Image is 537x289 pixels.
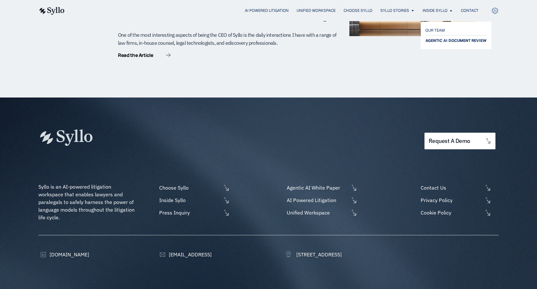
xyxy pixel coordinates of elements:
a: Agentic AI White Paper [285,184,357,191]
span: Read the Article [118,53,153,58]
span: Syllo is an AI-powered litigation workspace that enables lawyers and paralegals to safely harness... [38,184,136,221]
a: Read the Article [118,53,171,59]
span: Press Inquiry [158,209,222,216]
span: Agentic AI White Paper [285,184,349,191]
a: Choose Syllo [344,8,372,13]
a: Inside Syllo [423,8,447,13]
img: syllo [38,7,65,15]
span: OUR TEAM [425,27,445,34]
span: [STREET_ADDRESS] [295,251,342,258]
div: Menu Toggle [77,8,479,14]
span: Inside Syllo [158,196,222,204]
a: Syllo Stories [380,8,409,13]
a: [EMAIL_ADDRESS] [158,251,212,258]
span: Choose Syllo [158,184,222,191]
nav: Menu [77,8,479,14]
a: AI Powered Litigation [285,196,357,204]
a: Contact Us [419,184,499,191]
span: Unified Workspace [285,209,349,216]
span: [EMAIL_ADDRESS] [167,251,212,258]
a: [DOMAIN_NAME] [38,251,89,258]
a: Unified Workspace [285,209,357,216]
a: Cookie Policy [419,209,499,216]
a: AGENTIC AI DOCUMENT REVIEW [425,37,486,44]
a: Contact [461,8,479,13]
a: Inside Syllo [158,196,230,204]
a: Press Inquiry [158,209,230,216]
a: Privacy Policy [419,196,499,204]
span: Privacy Policy [419,196,483,204]
span: AI Powered Litigation [285,196,349,204]
span: Contact Us [419,184,483,191]
span: request a demo [429,138,470,144]
a: Unified Workspace [297,8,336,13]
span: Cookie Policy [419,209,483,216]
a: Choose Syllo [158,184,230,191]
a: [STREET_ADDRESS] [285,251,342,258]
a: AI Powered Litigation [245,8,289,13]
span: [DOMAIN_NAME] [48,251,89,258]
a: OUR TEAM [425,27,486,34]
a: request a demo [424,133,495,150]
